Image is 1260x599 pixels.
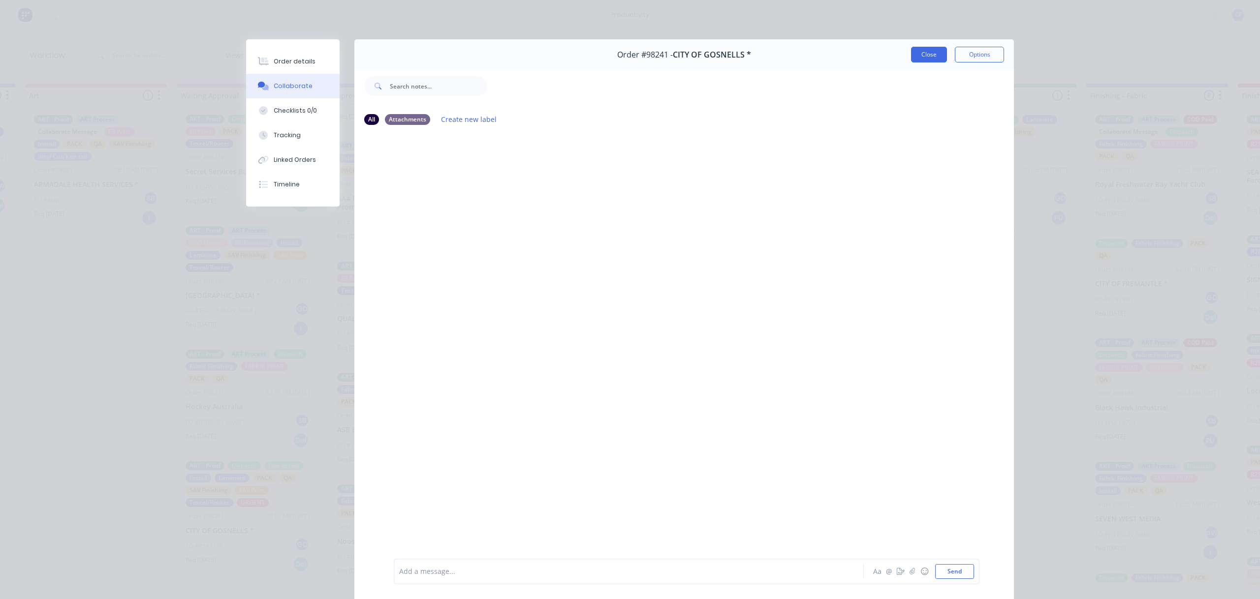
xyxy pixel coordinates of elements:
[883,566,895,577] button: @
[274,82,313,90] div: Collaborate
[673,50,751,60] span: CITY OF GOSNELLS *
[364,114,379,125] div: All
[246,49,340,74] button: Order details
[390,76,487,96] input: Search notes...
[246,74,340,98] button: Collaborate
[274,106,317,115] div: Checklists 0/0
[955,47,1004,62] button: Options
[246,172,340,197] button: Timeline
[871,566,883,577] button: Aa
[617,50,673,60] span: Order #98241 -
[246,148,340,172] button: Linked Orders
[918,566,930,577] button: ☺
[246,123,340,148] button: Tracking
[911,47,947,62] button: Close
[274,180,300,189] div: Timeline
[385,114,430,125] div: Attachments
[274,131,301,140] div: Tracking
[436,113,502,126] button: Create new label
[246,98,340,123] button: Checklists 0/0
[274,57,315,66] div: Order details
[274,155,316,164] div: Linked Orders
[935,564,974,579] button: Send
